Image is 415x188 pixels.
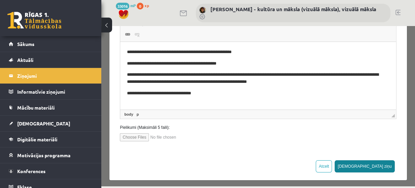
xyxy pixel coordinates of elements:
[22,85,33,91] a: body elements
[290,88,293,91] span: Mērogot
[17,41,34,47] span: Sākums
[233,134,293,146] button: [DEMOGRAPHIC_DATA] ziņu
[19,16,295,84] iframe: Bagātinātā teksta redaktors, wiswyg-editor-47024825821600-1757077521-485
[137,3,144,9] span: 0
[34,85,39,91] a: p elements
[17,68,93,84] legend: Ziņojumi
[22,4,31,13] a: Saite (vadīšanas taustiņš+K)
[130,3,136,8] span: mP
[9,52,93,68] a: Aktuāli
[9,163,93,179] a: Konferences
[31,4,41,13] a: Atsaistīt
[17,168,46,174] span: Konferences
[14,98,300,104] label: Pielikumi (Maksimāli 5 faili):
[9,132,93,147] a: Digitālie materiāli
[17,84,93,99] legend: Informatīvie ziņojumi
[9,36,93,52] a: Sākums
[9,68,93,84] a: Ziņojumi
[17,104,55,111] span: Mācību materiāli
[17,136,57,142] span: Digitālie materiāli
[9,100,93,115] a: Mācību materiāli
[116,3,136,8] a: 33016 mP
[7,12,61,29] a: Rīgas 1. Tālmācības vidusskola
[210,6,376,13] a: [PERSON_NAME] - kultūra un māksla (vizuālā māksla), vizuālā māksla
[9,116,93,131] a: [DEMOGRAPHIC_DATA]
[17,57,33,63] span: Aktuāli
[9,84,93,99] a: Informatīvie ziņojumi
[137,3,152,8] a: 0 xp
[17,120,70,126] span: [DEMOGRAPHIC_DATA]
[9,147,93,163] a: Motivācijas programma
[116,3,129,9] span: 33016
[214,134,231,146] button: Atcelt
[145,3,149,8] span: xp
[17,152,71,158] span: Motivācijas programma
[199,7,206,14] img: Ilze Kolka - kultūra un māksla (vizuālā māksla), vizuālā māksla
